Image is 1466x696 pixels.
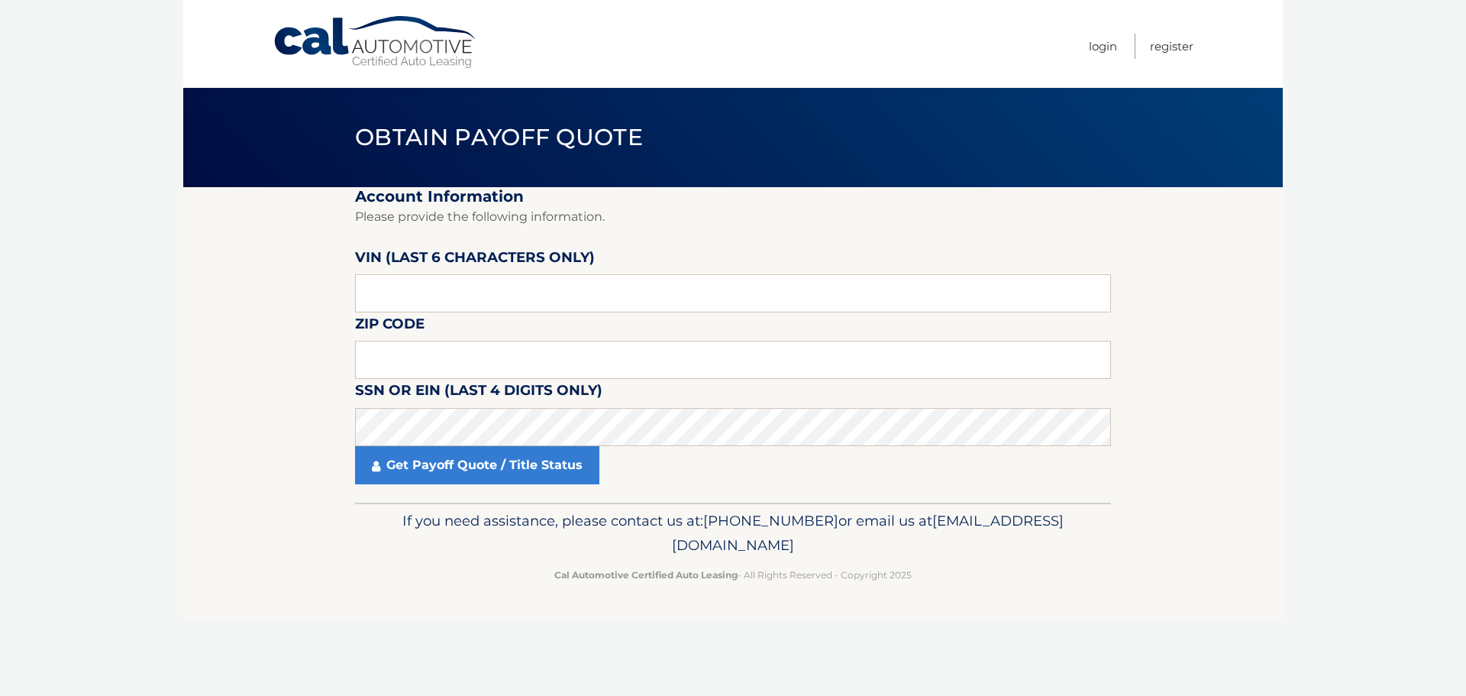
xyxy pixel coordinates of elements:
a: Cal Automotive [273,15,479,70]
h2: Account Information [355,187,1111,206]
span: Obtain Payoff Quote [355,123,643,151]
label: VIN (last 6 characters only) [355,246,595,274]
label: SSN or EIN (last 4 digits only) [355,379,602,407]
label: Zip Code [355,312,425,341]
strong: Cal Automotive Certified Auto Leasing [554,569,738,581]
p: - All Rights Reserved - Copyright 2025 [365,567,1101,583]
a: Login [1089,34,1117,59]
p: If you need assistance, please contact us at: or email us at [365,509,1101,558]
a: Get Payoff Quote / Title Status [355,446,599,484]
p: Please provide the following information. [355,206,1111,228]
a: Register [1150,34,1193,59]
span: [PHONE_NUMBER] [703,512,838,529]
